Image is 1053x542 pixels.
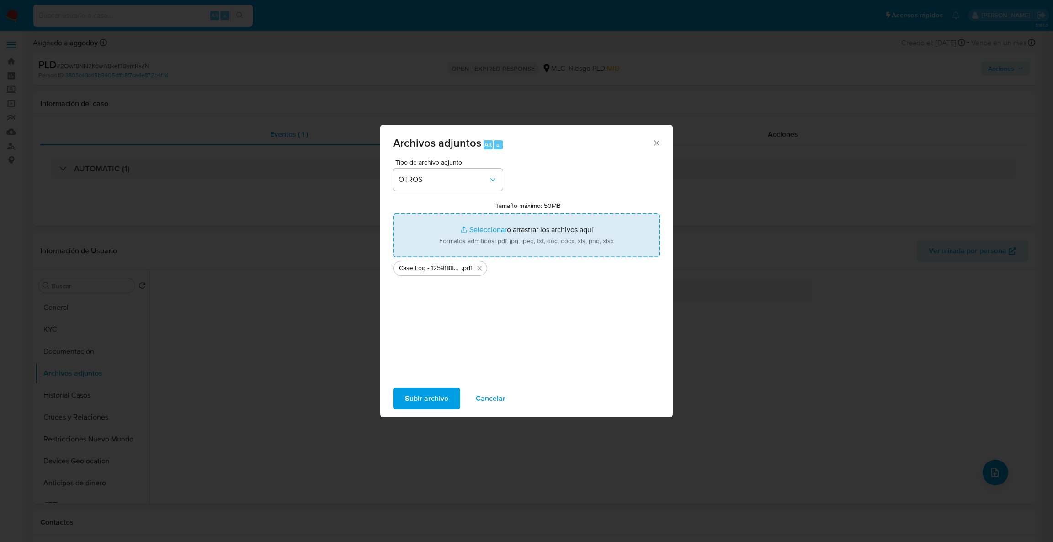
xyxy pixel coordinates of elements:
[395,159,505,165] span: Tipo de archivo adjunto
[484,140,492,149] span: Alt
[405,388,448,409] span: Subir archivo
[462,264,472,273] span: .pdf
[476,388,505,409] span: Cancelar
[496,140,500,149] span: a
[464,388,517,409] button: Cancelar
[495,202,561,210] label: Tamaño máximo: 50MB
[393,135,481,151] span: Archivos adjuntos
[399,264,462,273] span: Case Log - 1259188842
[393,388,460,409] button: Subir archivo
[474,263,485,274] button: Eliminar Case Log - 1259188842.pdf
[652,138,660,147] button: Cerrar
[399,175,488,184] span: OTROS
[393,257,660,276] ul: Archivos seleccionados
[393,169,503,191] button: OTROS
